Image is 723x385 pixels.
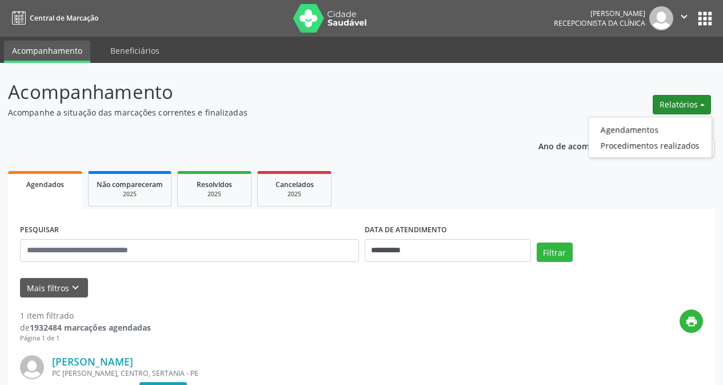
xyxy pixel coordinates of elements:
span: Não compareceram [97,180,163,189]
div: 2025 [97,190,163,199]
img: img [20,355,44,379]
i: keyboard_arrow_down [69,281,82,294]
a: Agendamentos [589,121,712,137]
span: Central de Marcação [30,13,98,23]
img: img [649,6,673,30]
label: PESQUISAR [20,221,59,239]
div: Página 1 de 1 [20,334,151,343]
a: Beneficiários [102,41,167,61]
div: de [20,322,151,334]
button: Relatórios [653,95,711,114]
span: Recepcionista da clínica [554,18,645,28]
span: Resolvidos [197,180,232,189]
p: Acompanhe a situação das marcações correntes e finalizadas [8,106,503,118]
button: Filtrar [537,243,573,262]
i:  [678,10,690,23]
p: Acompanhamento [8,78,503,106]
ul: Relatórios [588,117,712,158]
button: print [680,309,703,333]
a: Acompanhamento [4,41,90,63]
div: 2025 [266,190,323,199]
div: 2025 [186,190,243,199]
span: Cancelados [275,180,314,189]
button: apps [695,9,715,29]
div: [PERSON_NAME] [554,9,645,18]
label: DATA DE ATENDIMENTO [365,221,447,239]
span: Agendados [26,180,64,189]
i: print [685,315,698,328]
a: Procedimentos realizados [589,137,712,153]
strong: 1932484 marcações agendadas [30,322,151,333]
p: Ano de acompanhamento [538,138,640,153]
a: Central de Marcação [8,9,98,27]
a: [PERSON_NAME] [52,355,133,368]
div: PC [PERSON_NAME], CENTRO, SERTANIA - PE [52,368,532,378]
button: Mais filtroskeyboard_arrow_down [20,278,88,298]
button:  [673,6,695,30]
div: 1 item filtrado [20,309,151,322]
